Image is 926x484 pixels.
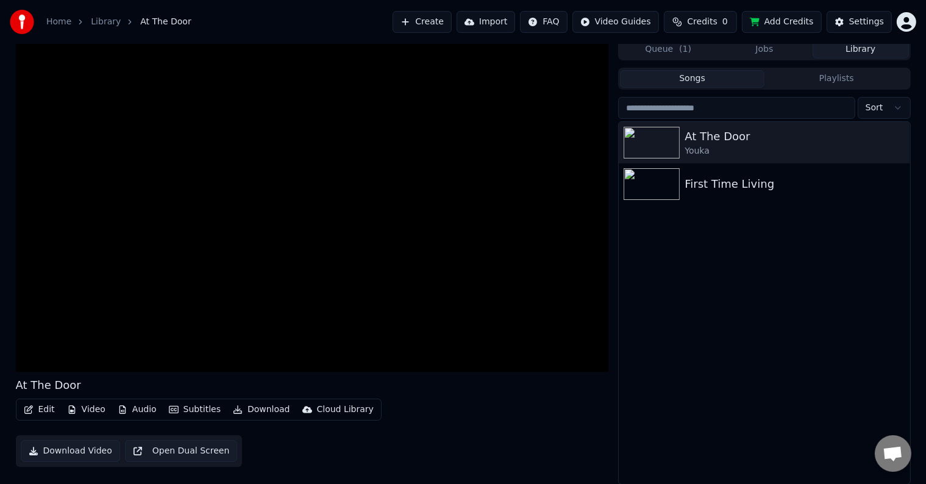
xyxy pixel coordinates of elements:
img: youka [10,10,34,34]
a: Library [91,16,121,28]
span: 0 [722,16,728,28]
button: Audio [113,401,162,418]
a: Home [46,16,71,28]
span: At The Door [140,16,191,28]
button: Songs [620,70,764,88]
div: Youka [685,145,905,157]
button: Video Guides [572,11,659,33]
span: ( 1 ) [679,43,691,55]
div: At The Door [16,377,81,394]
button: Create [393,11,452,33]
button: Download [228,401,295,418]
button: Video [62,401,110,418]
span: Credits [687,16,717,28]
button: Credits0 [664,11,737,33]
button: FAQ [520,11,567,33]
div: First Time Living [685,176,905,193]
div: Cloud Library [317,404,374,416]
span: Sort [866,102,883,114]
div: Open chat [875,435,911,472]
button: Queue [620,41,716,59]
button: Settings [827,11,892,33]
nav: breadcrumb [46,16,191,28]
div: Settings [849,16,884,28]
button: Download Video [21,440,120,462]
button: Jobs [716,41,813,59]
button: Import [457,11,515,33]
button: Playlists [764,70,909,88]
button: Add Credits [742,11,822,33]
button: Open Dual Screen [125,440,238,462]
button: Library [813,41,909,59]
button: Edit [19,401,60,418]
div: At The Door [685,128,905,145]
button: Subtitles [164,401,226,418]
